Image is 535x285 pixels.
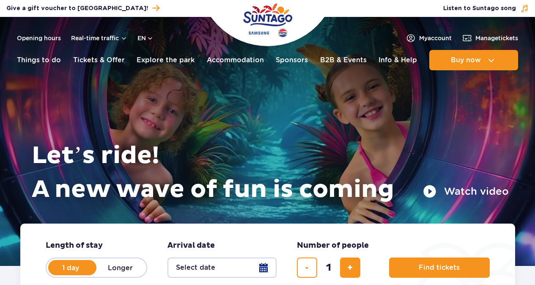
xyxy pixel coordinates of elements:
[167,241,215,251] span: Arrival date
[32,139,509,207] h1: Let’s ride! A new wave of fun is coming
[17,50,61,70] a: Things to do
[17,34,61,42] a: Opening hours
[6,3,159,14] a: Give a gift voucher to [GEOGRAPHIC_DATA]!
[379,50,417,70] a: Info & Help
[46,241,103,251] span: Length of stay
[167,257,277,278] button: Select date
[207,50,264,70] a: Accommodation
[320,50,367,70] a: B2B & Events
[73,50,125,70] a: Tickets & Offer
[137,34,154,42] button: en
[389,257,490,278] button: Find tickets
[297,241,369,251] span: Number of people
[297,257,317,278] button: remove ticket
[429,50,518,70] button: Buy now
[137,50,195,70] a: Explore the park
[406,33,452,43] a: Myaccount
[423,185,509,198] button: Watch video
[276,50,308,70] a: Sponsors
[71,35,127,42] button: Real-time traffic
[419,34,452,42] span: My account
[318,257,339,278] input: number of tickets
[47,259,95,277] label: 1 day
[6,4,148,13] span: Give a gift voucher to [GEOGRAPHIC_DATA]!
[340,257,360,278] button: add ticket
[475,34,518,42] span: Manage tickets
[443,4,516,13] span: Listen to Suntago song
[443,4,529,13] button: Listen to Suntago song
[96,259,145,277] label: Longer
[451,56,481,64] span: Buy now
[419,264,460,271] span: Find tickets
[462,33,518,43] a: Managetickets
